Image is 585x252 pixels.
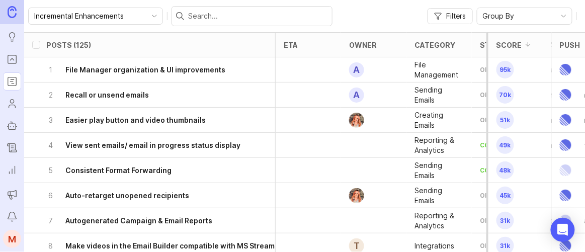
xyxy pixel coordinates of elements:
span: 31k [496,212,514,229]
p: Sending Emails [414,85,464,105]
div: status [480,41,509,49]
div: open [480,191,498,200]
span: 49k [496,136,514,154]
button: Announcements [3,186,21,204]
p: File Management [414,60,464,80]
div: open [480,241,498,250]
div: A [349,88,364,103]
button: 3Easier play button and video thumbnails [46,108,275,132]
button: Notifications [3,208,21,226]
div: toggle menu [28,8,163,25]
h6: Recall or unsend emails [65,90,149,100]
img: Linear Logo [560,133,571,157]
span: 51k [496,111,514,129]
span: Filters [446,11,466,21]
p: 3 [46,115,55,125]
div: Push [560,41,580,49]
img: Linear Logo [560,82,571,107]
a: Roadmaps [3,72,21,91]
img: Linear Logo [560,158,571,183]
div: toggle menu [477,8,572,25]
a: Users [3,95,21,113]
button: 2Recall or unsend emails [46,82,275,107]
p: 2 [46,90,55,100]
p: 1 [46,65,55,75]
div: eta [284,41,298,49]
a: Portal [3,50,21,68]
span: 45k [496,187,514,204]
a: Reporting [3,161,21,179]
span: 95k [496,61,514,78]
button: M [3,230,21,248]
button: 1File Manager organization & UI improvements [46,57,275,82]
p: 6 [46,191,55,201]
input: Search... [188,11,328,22]
div: category [414,41,455,49]
h6: View sent emails/ email in progress status display [65,140,240,150]
p: 7 [46,216,55,226]
a: Ideas [3,28,21,46]
h6: Easier play button and video thumbnails [65,115,206,125]
svg: toggle icon [556,12,572,20]
p: Creating Emails [414,110,464,130]
p: Reporting & Analytics [414,135,464,155]
p: Integrations [414,241,454,251]
p: Sending Emails [414,186,464,206]
div: owner [349,41,377,49]
p: Reporting & Analytics [414,211,464,231]
button: 7Autogenerated Campaign & Email Reports [46,208,275,233]
div: Score [496,41,522,49]
button: 6Auto-retarget unopened recipients [46,183,275,208]
p: 5 [46,165,55,176]
div: open [480,216,498,225]
div: A [349,62,364,77]
h6: Autogenerated Campaign & Email Reports [65,216,212,226]
h6: File Manager organization & UI improvements [65,65,225,75]
img: Bronwen W [346,188,368,203]
img: Bronwen W [346,113,368,128]
h6: Auto-retarget unopened recipients [65,191,189,201]
img: Linear Logo [560,108,571,132]
div: open [480,91,498,99]
input: Incremental Enhancements [34,11,145,22]
button: 4View sent emails/ email in progress status display [46,133,275,157]
svg: toggle icon [146,12,162,20]
img: Linear Logo [560,57,571,82]
p: 4 [46,140,55,150]
div: open [480,65,498,74]
img: Canny Home [8,6,17,18]
span: 70k [496,86,514,104]
img: Linear Logo [560,183,571,208]
h6: Make videos in the Email Builder compatible with MS Stream [65,241,275,251]
div: Open Intercom Messenger [551,218,575,242]
a: Autopilot [3,117,21,135]
button: 5Consistent Format Forwarding [46,158,275,183]
p: Sending Emails [414,160,464,181]
span: Group By [483,11,515,22]
h6: Consistent Format Forwarding [65,165,172,176]
div: complete [480,166,518,175]
div: open [480,116,498,124]
div: complete [480,141,518,149]
button: Filters [428,8,473,24]
a: Changelog [3,139,21,157]
span: 48k [496,161,514,179]
div: Posts (125) [46,41,91,49]
img: Linear Logo [560,208,571,233]
p: 8 [46,241,55,251]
